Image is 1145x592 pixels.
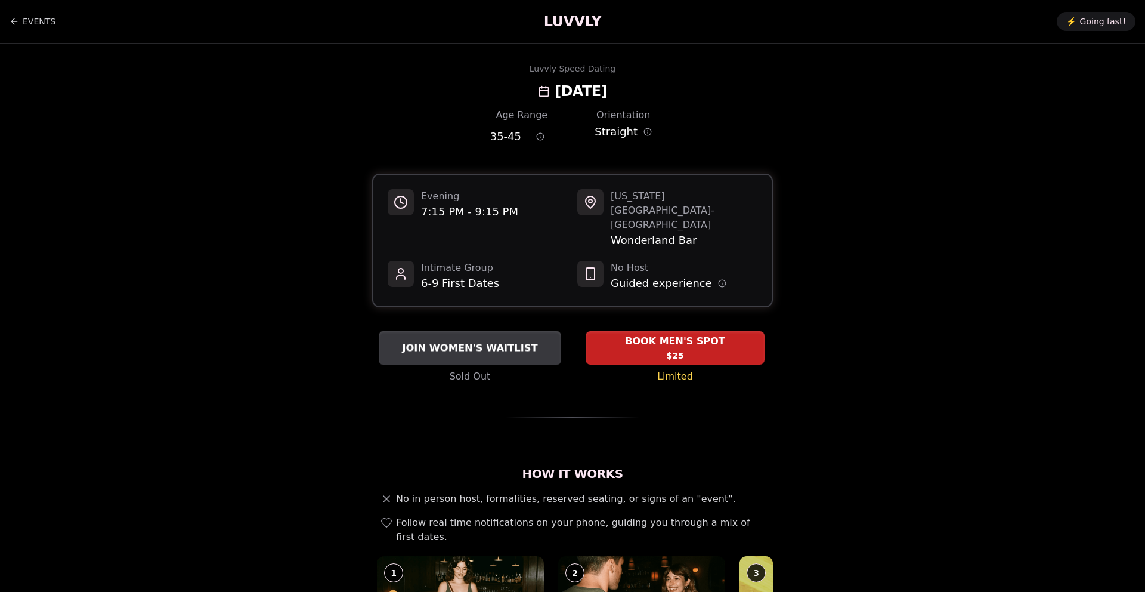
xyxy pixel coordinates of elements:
[396,492,736,506] span: No in person host, formalities, reserved seating, or signs of an "event".
[611,261,726,275] span: No Host
[657,369,693,384] span: Limited
[490,128,521,145] span: 35 - 45
[490,108,553,122] div: Age Range
[666,350,683,362] span: $25
[555,82,607,101] h2: [DATE]
[544,12,601,31] a: LUVVLY
[396,516,768,544] span: Follow real time notifications on your phone, guiding you through a mix of first dates.
[592,108,655,122] div: Orientation
[623,334,727,349] span: BOOK MEN'S SPOT
[421,261,499,275] span: Intimate Group
[611,189,757,232] span: [US_STATE][GEOGRAPHIC_DATA] - [GEOGRAPHIC_DATA]
[379,331,561,365] button: JOIN WOMEN'S WAITLIST - Sold Out
[450,369,491,384] span: Sold Out
[1066,16,1076,27] span: ⚡️
[400,341,540,355] span: JOIN WOMEN'S WAITLIST
[747,563,766,582] div: 3
[611,232,757,249] span: Wonderland Bar
[421,203,518,220] span: 7:15 PM - 9:15 PM
[1080,16,1126,27] span: Going fast!
[611,275,712,292] span: Guided experience
[421,275,499,292] span: 6-9 First Dates
[384,563,403,582] div: 1
[421,189,518,203] span: Evening
[643,128,652,136] button: Orientation information
[595,124,638,140] span: Straight
[372,465,773,482] h2: How It Works
[718,279,726,288] button: Host information
[586,331,765,365] button: BOOK MEN'S SPOT - Limited
[10,10,55,33] a: Back to events
[530,63,615,75] div: Luvvly Speed Dating
[527,124,553,150] button: Age range information
[565,563,584,582] div: 2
